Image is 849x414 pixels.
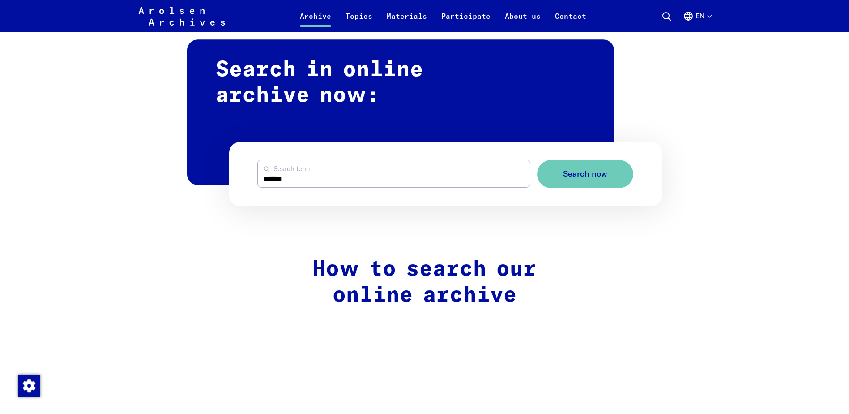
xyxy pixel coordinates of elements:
[537,160,633,188] button: Search now
[293,11,338,32] a: Archive
[293,5,593,27] nav: Primary
[434,11,498,32] a: Participate
[498,11,548,32] a: About us
[18,375,40,397] img: Change consent
[683,11,711,32] button: English, language selection
[235,257,614,308] h2: How to search our online archive
[380,11,434,32] a: Materials
[548,11,593,32] a: Contact
[18,375,39,396] div: Change consent
[187,39,614,185] h2: Search in online archive now:
[338,11,380,32] a: Topics
[563,169,607,179] span: Search now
